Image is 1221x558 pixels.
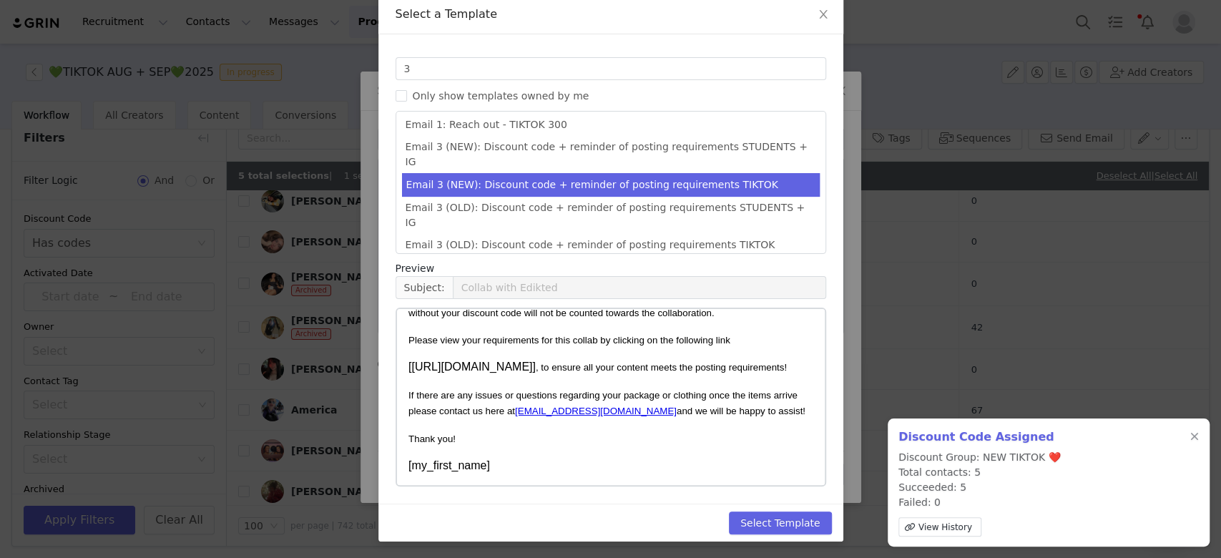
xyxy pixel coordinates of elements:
[396,57,826,80] input: Search templates ...
[397,309,825,485] iframe: Rich Text Area
[402,173,820,197] li: Email 3 (NEW): Discount code + reminder of posting requirements TIKTOK
[818,9,829,20] i: icon: close
[898,429,1060,446] h2: Discount Code Assigned
[898,517,981,537] a: View History
[11,50,416,66] p: [[URL][DOMAIN_NAME]]
[396,276,453,299] span: Subject:
[11,149,416,165] p: [my_first_name]
[11,124,59,135] span: Thank you!
[11,81,408,107] span: If there are any issues or questions regarding your package or clothing once the items arrive ple...
[139,53,390,64] span: , to ensure all your content meets the posting requirements!
[407,90,595,102] span: Only show templates owned by me
[11,26,333,36] span: Please view your requirements for this collab by clicking on the following link
[11,11,452,27] body: Rich Text Area. Press ALT-0 for help.
[729,511,832,534] button: Select Template
[402,136,820,173] li: Email 3 (NEW): Discount code + reminder of posting requirements STUDENTS + IG
[118,97,280,107] a: [EMAIL_ADDRESS][DOMAIN_NAME]
[898,450,1060,542] p: Discount Group: NEW TIKTOK ❤️ Total contacts: 5 Succeeded: 5 Failed: 0
[402,114,820,136] li: Email 1: Reach out - TIKTOK 300
[402,197,820,234] li: Email 3 (OLD): Discount code + reminder of posting requirements STUDENTS + IG
[396,6,826,22] div: Select a Template
[918,521,972,534] span: View History
[396,261,435,276] span: Preview
[402,234,820,256] li: Email 3 (OLD): Discount code + reminder of posting requirements TIKTOK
